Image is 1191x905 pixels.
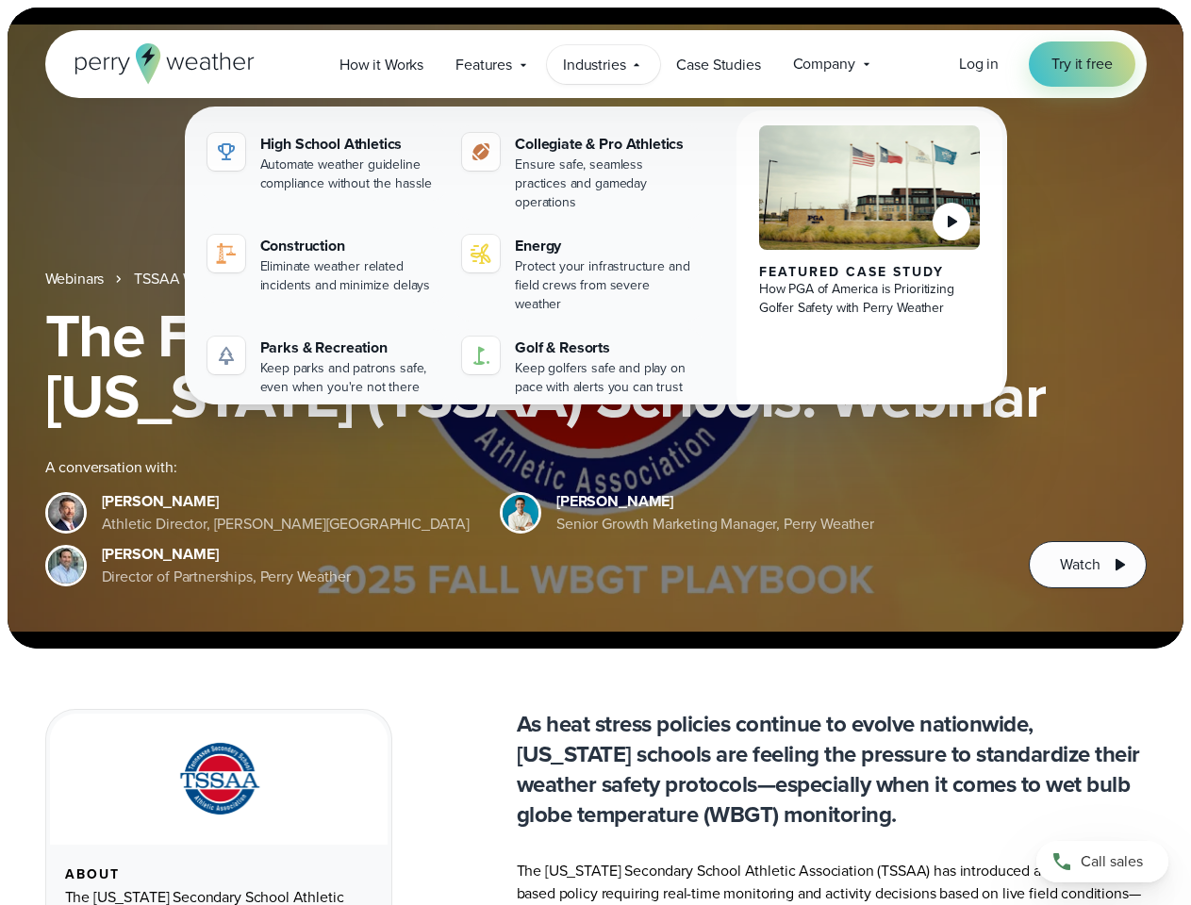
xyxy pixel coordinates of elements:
div: Energy [515,235,695,257]
a: TSSAA WBGT Fall Playbook [134,268,313,290]
img: golf-iconV2.svg [470,344,492,367]
a: Log in [959,53,999,75]
a: Call sales [1036,841,1168,882]
a: construction perry weather Construction Eliminate weather related incidents and minimize delays [200,227,448,303]
a: Parks & Recreation Keep parks and patrons safe, even when you're not there [200,329,448,404]
img: PGA of America, Frisco Campus [759,125,981,250]
span: Call sales [1081,850,1143,873]
span: Case Studies [676,54,760,76]
span: Try it free [1051,53,1112,75]
span: Watch [1060,553,1100,576]
div: Construction [260,235,440,257]
a: Case Studies [660,45,776,84]
img: Brian Wyatt [48,495,84,531]
p: As heat stress policies continue to evolve nationwide, [US_STATE] schools are feeling the pressur... [517,709,1147,830]
div: [PERSON_NAME] [556,490,874,513]
img: Jeff Wood [48,548,84,584]
div: About [65,867,372,882]
div: High School Athletics [260,133,440,156]
span: Features [455,54,512,76]
span: Industries [563,54,625,76]
a: High School Athletics Automate weather guideline compliance without the hassle [200,125,448,201]
div: Keep parks and patrons safe, even when you're not there [260,359,440,397]
a: Energy Protect your infrastructure and field crews from severe weather [455,227,703,321]
a: How it Works [323,45,439,84]
span: Company [793,53,855,75]
a: Webinars [45,268,105,290]
button: Watch [1029,541,1146,588]
h1: The Fall WBGT Playbook for [US_STATE] (TSSAA) Schools: Webinar [45,305,1147,426]
nav: Breadcrumb [45,268,1147,290]
div: Director of Partnerships, Perry Weather [102,566,351,588]
div: Athletic Director, [PERSON_NAME][GEOGRAPHIC_DATA] [102,513,471,535]
div: Featured Case Study [759,265,981,280]
div: Keep golfers safe and play on pace with alerts you can trust [515,359,695,397]
a: Collegiate & Pro Athletics Ensure safe, seamless practices and gameday operations [455,125,703,220]
div: How PGA of America is Prioritizing Golfer Safety with Perry Weather [759,280,981,318]
div: Automate weather guideline compliance without the hassle [260,156,440,193]
img: highschool-icon.svg [215,140,238,163]
a: Golf & Resorts Keep golfers safe and play on pace with alerts you can trust [455,329,703,404]
div: Eliminate weather related incidents and minimize delays [260,257,440,295]
img: construction perry weather [215,242,238,265]
img: parks-icon-grey.svg [215,344,238,367]
span: How it Works [339,54,423,76]
img: proathletics-icon@2x-1.svg [470,140,492,163]
div: [PERSON_NAME] [102,490,471,513]
div: Ensure safe, seamless practices and gameday operations [515,156,695,212]
div: Parks & Recreation [260,337,440,359]
div: Senior Growth Marketing Manager, Perry Weather [556,513,874,535]
div: Protect your infrastructure and field crews from severe weather [515,257,695,314]
a: Try it free [1029,41,1134,87]
div: A conversation with: [45,456,1000,479]
img: TSSAA-Tennessee-Secondary-School-Athletic-Association.svg [156,736,282,822]
img: Spencer Patton, Perry Weather [503,495,538,531]
img: energy-icon@2x-1.svg [470,242,492,265]
a: PGA of America, Frisco Campus Featured Case Study How PGA of America is Prioritizing Golfer Safet... [736,110,1003,420]
div: [PERSON_NAME] [102,543,351,566]
div: Golf & Resorts [515,337,695,359]
div: Collegiate & Pro Athletics [515,133,695,156]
